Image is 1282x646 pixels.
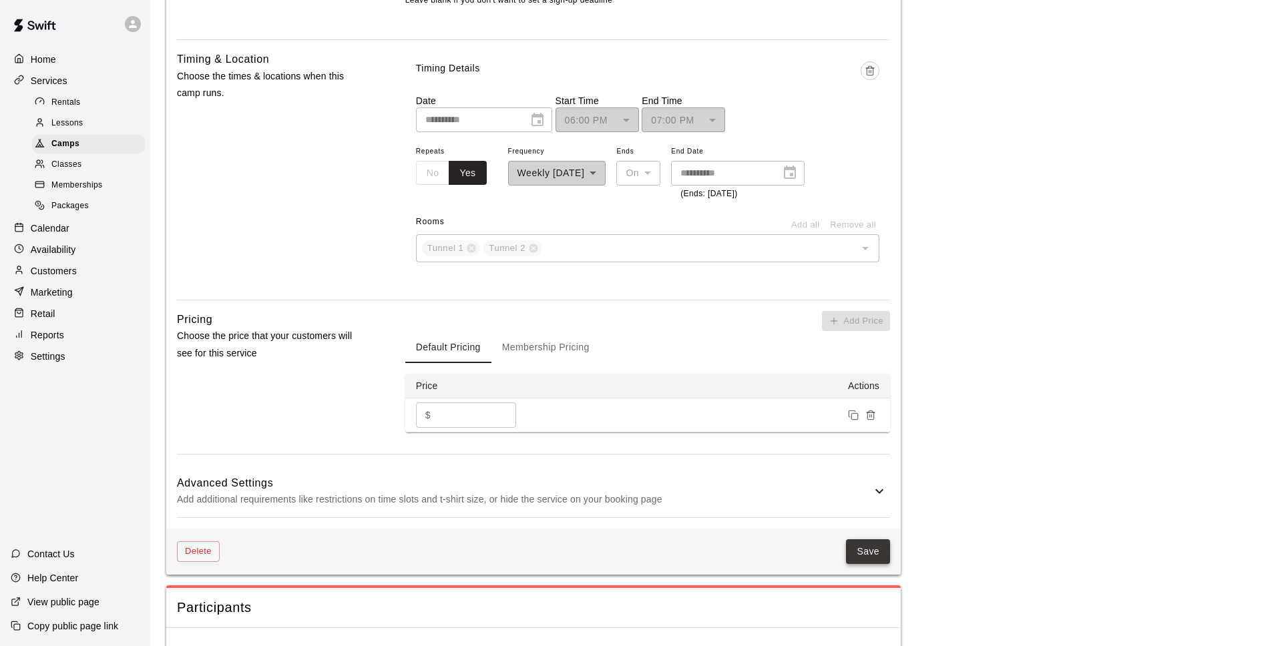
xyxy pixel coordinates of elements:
[425,408,431,422] p: $
[31,53,56,66] p: Home
[416,161,487,186] div: outlined button group
[32,113,150,133] a: Lessons
[32,155,150,176] a: Classes
[177,491,871,508] p: Add additional requirements like restrictions on time slots and t-shirt size, or hide the service...
[11,282,140,302] a: Marketing
[177,474,871,492] h6: Advanced Settings
[11,49,140,69] a: Home
[27,619,118,633] p: Copy public page link
[405,331,491,363] button: Default Pricing
[51,158,81,172] span: Classes
[32,197,145,216] div: Packages
[491,331,600,363] button: Membership Pricing
[861,61,879,94] span: Delete time
[31,286,73,299] p: Marketing
[539,374,890,398] th: Actions
[32,176,150,196] a: Memberships
[177,68,363,101] p: Choose the times & locations when this camp runs.
[31,307,55,320] p: Retail
[11,346,140,366] a: Settings
[177,465,890,518] div: Advanced SettingsAdd additional requirements like restrictions on time slots and t-shirt size, or...
[616,143,660,161] span: Ends
[51,96,81,109] span: Rentals
[51,179,102,192] span: Memberships
[32,92,150,113] a: Rentals
[11,304,140,324] a: Retail
[680,188,795,201] p: (Ends: [DATE])
[642,94,725,107] p: End Time
[11,261,140,281] a: Customers
[416,217,445,226] span: Rooms
[177,541,220,562] button: Delete
[11,218,140,238] a: Calendar
[846,539,890,564] button: Save
[32,114,145,133] div: Lessons
[11,71,140,91] a: Services
[177,328,363,361] p: Choose the price that your customers will see for this service
[51,117,83,130] span: Lessons
[556,94,639,107] p: Start Time
[27,595,99,609] p: View public page
[31,328,64,342] p: Reports
[32,196,150,217] a: Packages
[177,51,269,68] h6: Timing & Location
[51,137,79,151] span: Camps
[27,571,78,585] p: Help Center
[416,94,552,107] p: Date
[27,547,75,561] p: Contact Us
[11,240,140,260] a: Availability
[416,143,497,161] span: Repeats
[508,143,606,161] span: Frequency
[51,200,89,213] span: Packages
[416,61,480,75] p: Timing Details
[405,374,539,398] th: Price
[31,264,77,278] p: Customers
[449,161,486,186] button: Yes
[31,243,76,256] p: Availability
[671,143,805,161] span: End Date
[32,176,145,195] div: Memberships
[862,406,879,424] button: Remove price
[32,155,145,174] div: Classes
[32,93,145,112] div: Rentals
[616,161,660,186] div: On
[32,134,150,155] a: Camps
[31,222,69,235] p: Calendar
[11,325,140,345] a: Reports
[31,350,65,363] p: Settings
[177,311,212,328] h6: Pricing
[32,135,145,153] div: Camps
[31,74,67,87] p: Services
[845,406,862,424] button: Duplicate price
[177,599,890,617] span: Participants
